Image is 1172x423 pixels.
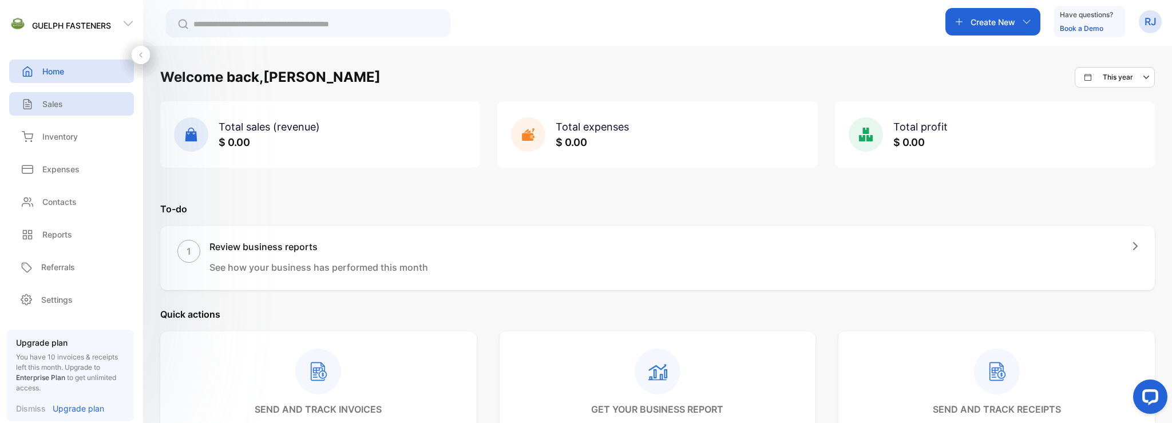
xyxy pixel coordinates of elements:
[255,402,382,416] p: send and track invoices
[42,163,80,175] p: Expenses
[46,402,104,414] a: Upgrade plan
[42,228,72,240] p: Reports
[42,196,77,208] p: Contacts
[42,65,64,77] p: Home
[16,373,65,382] span: Enterprise Plan
[591,402,723,416] p: get your business report
[1075,67,1155,88] button: This year
[971,16,1015,28] p: Create New
[16,402,46,414] p: Dismiss
[893,136,925,148] span: $ 0.00
[9,15,26,32] img: logo
[1139,8,1162,35] button: RJ
[219,136,250,148] span: $ 0.00
[556,121,629,133] span: Total expenses
[160,202,1155,216] p: To-do
[41,294,73,306] p: Settings
[160,67,381,88] h1: Welcome back, [PERSON_NAME]
[556,136,587,148] span: $ 0.00
[32,19,111,31] p: GUELPH FASTENERS
[16,337,125,349] p: Upgrade plan
[1145,14,1157,29] p: RJ
[42,131,78,143] p: Inventory
[16,363,116,392] span: Upgrade to to get unlimited access.
[1103,72,1133,82] p: This year
[893,121,948,133] span: Total profit
[1060,24,1103,33] a: Book a Demo
[1060,9,1113,21] p: Have questions?
[41,261,75,273] p: Referrals
[209,240,428,254] h1: Review business reports
[187,244,191,258] p: 1
[16,352,125,393] p: You have 10 invoices & receipts left this month.
[53,402,104,414] p: Upgrade plan
[209,260,428,274] p: See how your business has performed this month
[933,402,1061,416] p: send and track receipts
[219,121,320,133] span: Total sales (revenue)
[1124,375,1172,423] iframe: LiveChat chat widget
[42,98,63,110] p: Sales
[160,307,1155,321] p: Quick actions
[945,8,1040,35] button: Create New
